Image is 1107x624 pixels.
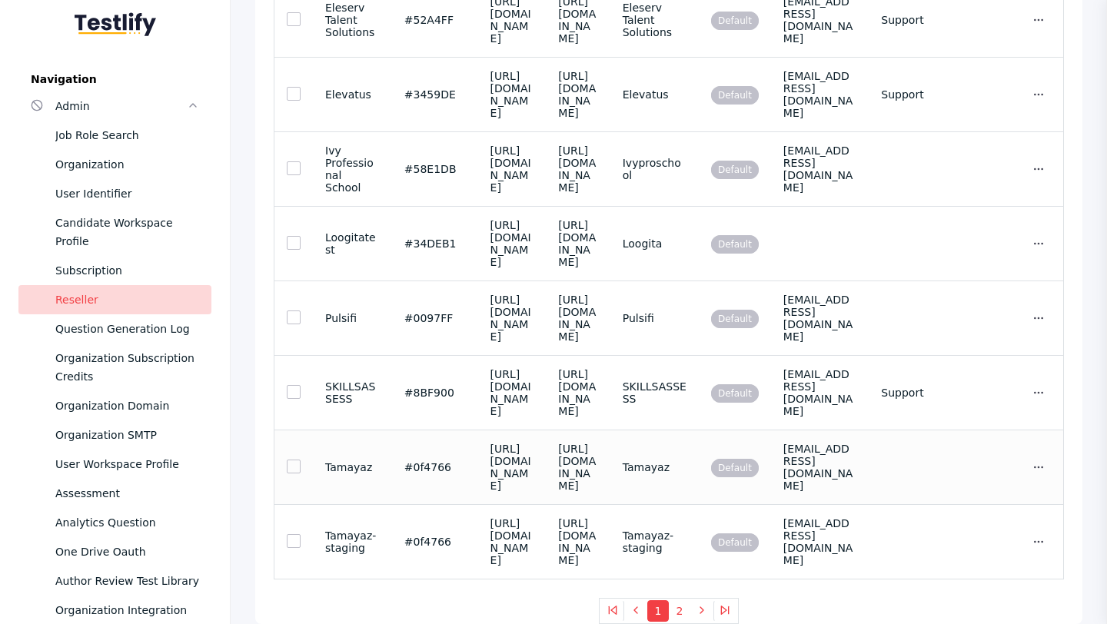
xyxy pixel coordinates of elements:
div: Organization [55,155,199,174]
section: [URL][DOMAIN_NAME] [558,70,597,119]
a: User Workspace Profile [18,450,211,479]
div: Author Review Test Library [55,572,199,590]
span: Default [711,235,759,254]
section: #52A4FF [404,14,466,26]
section: Pulsifi [325,312,380,324]
a: Reseller [18,285,211,314]
a: Organization Domain [18,391,211,420]
img: Testlify - Backoffice [75,12,156,36]
a: Organization Subscription Credits [18,344,211,391]
section: [URL][DOMAIN_NAME] [490,219,534,268]
section: Tamayaz [623,461,686,473]
section: [URL][DOMAIN_NAME] [490,70,534,119]
a: Question Generation Log [18,314,211,344]
section: [EMAIL_ADDRESS][DOMAIN_NAME] [783,368,856,417]
section: #0f4766 [404,461,466,473]
section: [URL][DOMAIN_NAME] [558,294,597,343]
section: Eleserv Talent Solutions [325,2,380,38]
section: Pulsifi [623,312,686,324]
section: Tamayaz-staging [325,529,380,554]
span: Default [711,384,759,403]
span: Default [711,161,759,179]
div: User Workspace Profile [55,455,199,473]
a: One Drive Oauth [18,537,211,566]
div: One Drive Oauth [55,543,199,561]
label: Navigation [18,73,211,85]
section: Elevatus [325,88,380,101]
span: Default [711,12,759,30]
section: Ivy Professional School [325,144,380,194]
a: Author Review Test Library [18,566,211,596]
section: Support [881,387,982,399]
section: [EMAIL_ADDRESS][DOMAIN_NAME] [783,294,856,343]
div: Organization Domain [55,397,199,415]
section: Eleserv Talent Solutions [623,2,686,38]
section: #34DEB1 [404,237,466,250]
section: #58E1DB [404,163,466,175]
section: [URL][DOMAIN_NAME] [490,443,534,492]
section: [URL][DOMAIN_NAME] [490,368,534,417]
section: [URL][DOMAIN_NAME] [490,294,534,343]
section: Ivyproschool [623,157,686,181]
section: #3459DE [404,88,466,101]
div: Question Generation Log [55,320,199,338]
section: Elevatus [623,88,686,101]
a: Organization [18,150,211,179]
span: Default [711,310,759,328]
div: Assessment [55,484,199,503]
div: Candidate Workspace Profile [55,214,199,251]
a: Candidate Workspace Profile [18,208,211,256]
span: Default [711,86,759,105]
div: Organization Subscription Credits [55,349,199,386]
section: [EMAIL_ADDRESS][DOMAIN_NAME] [783,443,856,492]
section: [URL][DOMAIN_NAME] [558,219,597,268]
div: User Identifier [55,184,199,203]
a: Organization SMTP [18,420,211,450]
section: SKILLSASSESS [325,380,380,405]
span: Default [711,459,759,477]
section: [URL][DOMAIN_NAME] [490,144,534,194]
section: [EMAIL_ADDRESS][DOMAIN_NAME] [783,70,856,119]
div: Job Role Search [55,126,199,144]
a: Job Role Search [18,121,211,150]
a: Assessment [18,479,211,508]
button: 2 [669,600,690,622]
section: Tamayaz-staging [623,529,686,554]
section: Tamayaz [325,461,380,473]
span: Default [711,533,759,552]
section: Support [881,88,982,101]
section: #0f4766 [404,536,466,548]
section: Loogita [623,237,686,250]
a: Analytics Question [18,508,211,537]
div: Subscription [55,261,199,280]
div: Analytics Question [55,513,199,532]
section: [URL][DOMAIN_NAME] [558,144,597,194]
section: Support [881,14,982,26]
button: 1 [647,600,669,622]
section: SKILLSASSESS [623,380,686,405]
div: Reseller [55,290,199,309]
section: [URL][DOMAIN_NAME] [558,443,597,492]
section: Loogitatest [325,231,380,256]
div: Organization SMTP [55,426,199,444]
a: User Identifier [18,179,211,208]
div: Admin [55,97,187,115]
section: [URL][DOMAIN_NAME] [558,368,597,417]
section: [EMAIL_ADDRESS][DOMAIN_NAME] [783,144,856,194]
section: #8BF900 [404,387,466,399]
div: Organization Integration [55,601,199,619]
section: [URL][DOMAIN_NAME] [558,517,597,566]
a: Subscription [18,256,211,285]
section: [URL][DOMAIN_NAME] [490,517,534,566]
section: #0097FF [404,312,466,324]
section: [EMAIL_ADDRESS][DOMAIN_NAME] [783,517,856,566]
